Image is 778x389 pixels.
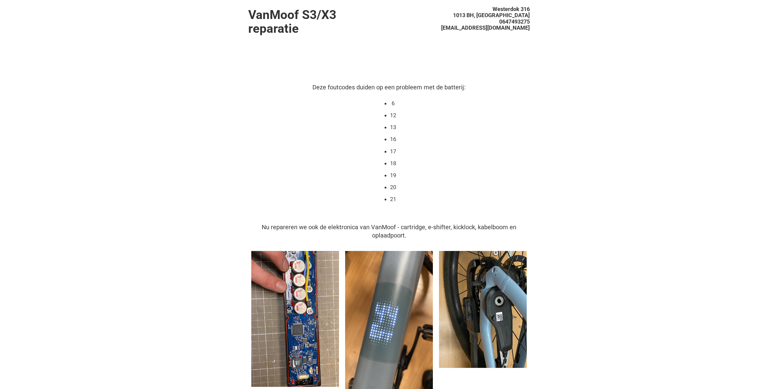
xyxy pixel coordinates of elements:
li: 12 [390,111,396,119]
li: 21 [390,195,396,203]
span: 1013 BH, [GEOGRAPHIC_DATA] [453,12,530,18]
li: 6 [390,99,396,107]
span: Deze foutcodes duiden op een probleem met de batterij: [312,84,466,91]
li: 18 [390,159,396,167]
span: [EMAIL_ADDRESS][DOMAIN_NAME] [441,24,530,31]
li: 20 [390,183,396,191]
h1: VanMoof S3/X3 reparatie [248,8,389,35]
li: 16 [390,135,396,143]
li: 13 [390,123,396,131]
span: Westerdok 316 [492,6,530,12]
span: Nu repareren we ook de elektronica van VanMoof - cartridge, e-shifter, kicklock, kabelboom en opl... [262,223,516,239]
li: 17 [390,148,396,155]
li: 19 [390,171,396,179]
img: photo_2024-03-26_20-56-35_zs6jxa.jpg [439,251,527,368]
span: 0647493275 [499,18,530,25]
img: photo_2024-03-26_21-40-53_y0bn8s.jpg [251,251,339,387]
